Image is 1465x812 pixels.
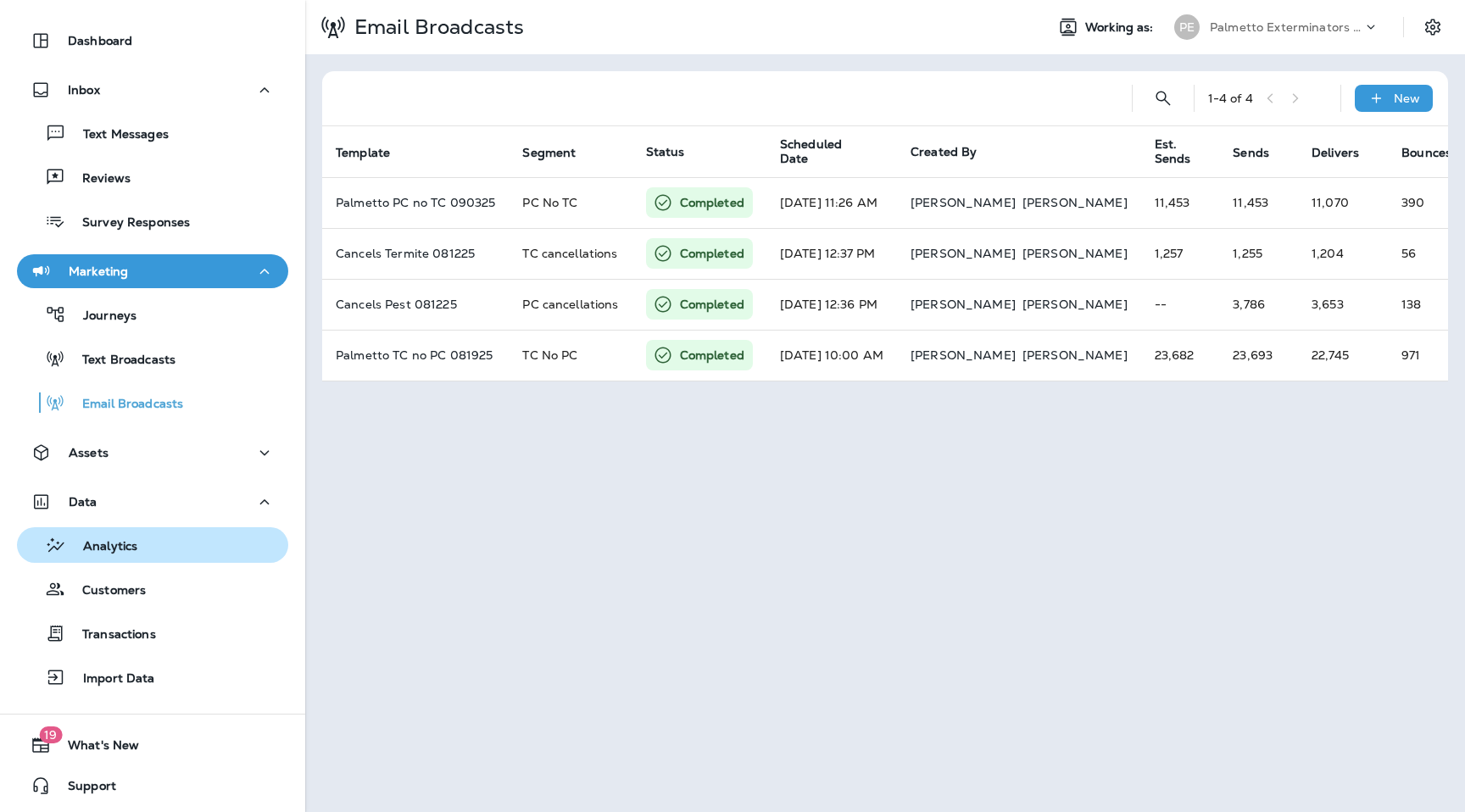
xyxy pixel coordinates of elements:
[17,485,288,519] button: Data
[69,495,97,509] p: Data
[65,171,131,187] p: Reviews
[17,385,288,420] button: Email Broadcasts
[17,115,288,151] button: Text Messages
[1085,20,1157,35] span: Working as:
[51,779,116,799] span: Support
[65,397,183,413] p: Email Broadcasts
[17,73,288,107] button: Inbox
[66,671,155,687] p: Import Data
[17,728,288,762] button: 19What's New
[65,583,146,599] p: Customers
[17,527,288,563] button: Analytics
[68,34,132,47] p: Dashboard
[66,309,136,325] p: Journeys
[17,203,288,239] button: Survey Responses
[17,24,288,58] button: Dashboard
[69,264,128,278] p: Marketing
[17,436,288,470] button: Assets
[1210,20,1362,34] p: Palmetto Exterminators LLC
[39,726,62,743] span: 19
[17,769,288,803] button: Support
[68,83,100,97] p: Inbox
[17,615,288,651] button: Transactions
[17,254,288,288] button: Marketing
[69,446,109,459] p: Assets
[66,127,169,143] p: Text Messages
[17,159,288,195] button: Reviews
[17,571,288,607] button: Customers
[1418,12,1448,42] button: Settings
[66,539,137,555] p: Analytics
[17,341,288,376] button: Text Broadcasts
[65,215,190,231] p: Survey Responses
[1174,14,1200,40] div: PE
[1394,92,1420,105] p: New
[51,738,139,759] span: What's New
[65,353,175,369] p: Text Broadcasts
[17,297,288,332] button: Journeys
[65,627,156,643] p: Transactions
[348,14,524,40] p: Email Broadcasts
[17,659,288,695] button: Import Data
